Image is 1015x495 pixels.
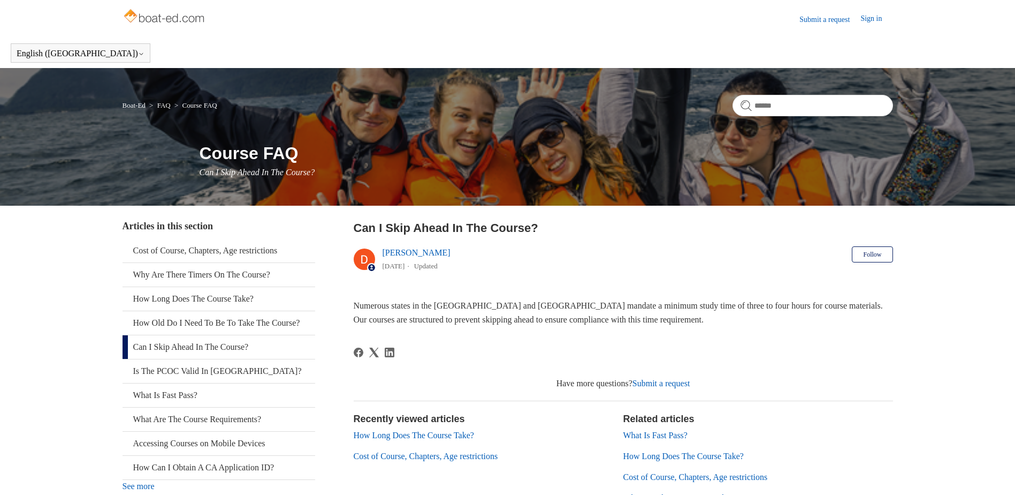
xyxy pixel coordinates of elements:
[383,248,451,257] a: [PERSON_NAME]
[623,472,768,482] a: Cost of Course, Chapters, Age restrictions
[354,219,893,237] h2: Can I Skip Ahead In The Course?
[369,348,379,357] svg: Share this page on X Corp
[623,431,688,440] a: What Is Fast Pass?
[123,408,315,431] a: What Are The Course Requirements?
[354,452,498,461] a: Cost of Course, Chapters, Age restrictions
[157,101,171,109] a: FAQ
[123,263,315,287] a: Why Are There Timers On The Course?
[200,140,893,166] h1: Course FAQ
[354,412,613,426] h2: Recently viewed articles
[123,359,315,383] a: Is The PCOC Valid In [GEOGRAPHIC_DATA]?
[385,348,394,357] svg: Share this page on LinkedIn
[123,456,315,479] a: How Can I Obtain A CA Application ID?
[632,379,690,388] a: Submit a request
[860,13,892,26] a: Sign in
[369,348,379,357] a: X Corp
[623,452,744,461] a: How Long Does The Course Take?
[732,95,893,116] input: Search
[123,221,213,231] span: Articles in this section
[172,101,217,109] li: Course FAQ
[354,431,474,440] a: How Long Does The Course Take?
[383,262,405,270] time: 03/01/2024, 16:01
[123,482,155,491] a: See more
[123,335,315,359] a: Can I Skip Ahead In The Course?
[123,311,315,335] a: How Old Do I Need To Be To Take The Course?
[354,348,363,357] svg: Share this page on Facebook
[123,101,148,109] li: Boat-Ed
[123,239,315,262] a: Cost of Course, Chapters, Age restrictions
[123,6,208,28] img: Boat-Ed Help Center home page
[852,246,892,262] button: Follow Article
[123,287,315,311] a: How Long Does The Course Take?
[123,101,146,109] a: Boat-Ed
[123,384,315,407] a: What Is Fast Pass?
[623,412,893,426] h2: Related articles
[123,432,315,455] a: Accessing Courses on Mobile Devices
[799,14,860,25] a: Submit a request
[414,262,438,270] li: Updated
[200,168,315,177] span: Can I Skip Ahead In The Course?
[354,348,363,357] a: Facebook
[354,299,893,326] p: Numerous states in the [GEOGRAPHIC_DATA] and [GEOGRAPHIC_DATA] mandate a minimum study time of th...
[17,49,144,58] button: English ([GEOGRAPHIC_DATA])
[354,377,893,390] div: Have more questions?
[385,348,394,357] a: LinkedIn
[147,101,172,109] li: FAQ
[182,101,217,109] a: Course FAQ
